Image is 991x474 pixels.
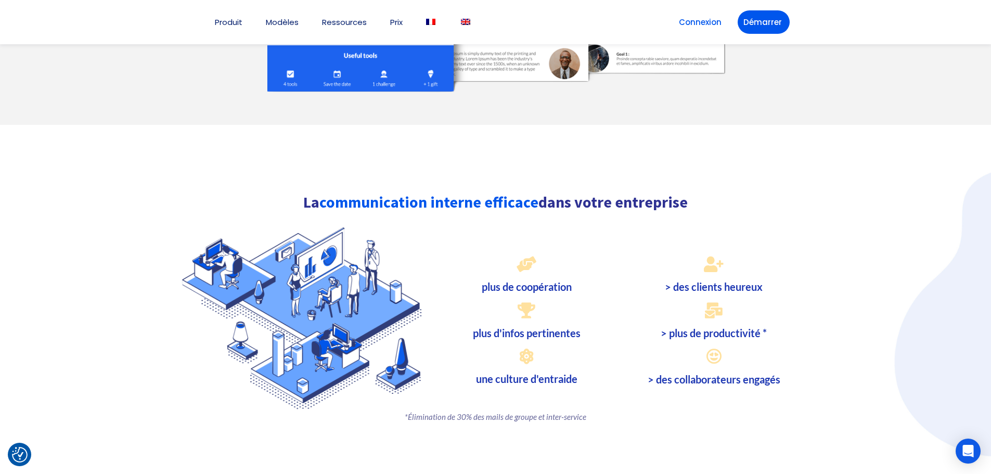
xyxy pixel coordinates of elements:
h3: > des collaborateurs engagés [625,374,802,385]
font: communication interne efficace [319,192,538,212]
a: Produit [215,18,242,26]
a: Prix [390,18,403,26]
a: Démarrer [738,10,790,34]
img: Français [426,19,435,25]
a: Modèles [266,18,299,26]
a: Ressources [322,18,367,26]
h3: > des clients heureux [625,281,802,292]
h3: une culture d'entraide [439,374,615,384]
img: Anglais [461,19,470,25]
button: Consent Preferences [12,447,28,463]
h3: plus d'infos pertinentes [439,328,615,338]
h2: La dans votre entreprise [184,194,808,210]
a: Connexion [673,10,727,34]
img: Revisit consent button [12,447,28,463]
h3: plus de coopération [439,281,615,292]
h3: > plus de productivité * [625,328,802,338]
span: Élimination de 30% des mails de groupe et inter-service [408,412,586,421]
div: Open Intercom Messenger [956,439,981,464]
